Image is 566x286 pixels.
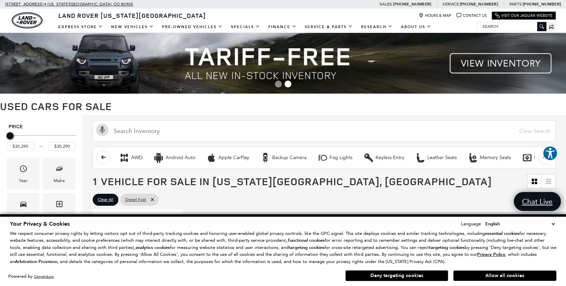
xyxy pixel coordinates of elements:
span: Model [19,198,27,212]
a: Specials [227,21,264,33]
select: Language Select [484,220,556,228]
a: Grid View [528,175,541,188]
div: Backup Camera [272,155,307,161]
a: land-rover [12,12,43,28]
a: Research [357,21,397,33]
a: Contact Us [457,13,487,18]
span: Your Privacy & Cookies [10,220,70,228]
div: Keyless Entry [363,153,374,163]
nav: Main Navigation [54,21,436,33]
strong: essential cookies [485,230,519,237]
button: Deny targeting cookies [345,270,448,281]
div: Language: [461,222,482,226]
a: Service & Parts [301,21,357,33]
div: Fog Lights [330,155,353,161]
span: Year [19,163,27,177]
a: EXPRESS STORE [54,21,107,33]
span: Chat Live [519,197,556,206]
button: Memory SeatsMemory Seats [464,151,515,165]
input: Search [477,22,546,31]
a: Finance [264,21,301,33]
a: [PHONE_NUMBER] [523,1,561,7]
a: Visit Our Jaguar Website [495,13,553,18]
div: Android Auto [153,153,164,163]
button: AWDAWD [115,151,146,165]
div: Memory Seats [468,153,478,163]
strong: targeting cookies [289,245,324,251]
div: AWD [131,155,142,161]
div: MakeMake [43,158,76,190]
button: Apple CarPlayApple CarPlay [203,151,253,165]
a: ComplyAuto [34,274,54,279]
span: Land Rover [US_STATE][GEOGRAPHIC_DATA] [58,11,206,20]
p: We respect consumer privacy rights by letting visitors opt out of third-party tracking cookies an... [10,230,556,265]
button: Fog LightsFog Lights [314,151,356,165]
u: Privacy Policy [477,251,505,258]
strong: functional cookies [288,237,325,243]
div: Apple CarPlay [218,155,249,161]
input: Minimum [7,142,34,151]
button: scroll right [538,151,552,164]
a: New Vehicles [107,21,158,33]
input: Search Inventory [93,120,556,142]
div: Fog Lights [317,153,328,163]
div: Memory Seats [480,155,511,161]
input: Maximum [48,142,76,151]
div: Android Auto [165,155,195,161]
strong: analytics cookies [136,245,170,251]
div: Maximum Price [7,132,13,139]
a: Hours & Map [419,13,451,18]
aside: Accessibility Help Desk [543,146,558,162]
button: Explore your accessibility options [543,146,558,161]
strong: targeting cookies [429,245,465,251]
img: Land Rover [12,12,43,28]
div: Keyless Entry [376,155,404,161]
span: Trim [55,198,63,212]
div: YearYear [7,158,39,190]
div: ModelModel [7,193,39,225]
button: Backup CameraBackup Camera [256,151,310,165]
strong: Arbitration Provision [15,259,57,265]
div: TrimTrim [43,193,76,225]
div: AWD [119,153,129,163]
a: About Us [397,21,436,33]
button: Keyless EntryKeyless Entry [360,151,408,165]
div: Model [17,212,30,220]
div: Trim [55,212,63,220]
div: Year [19,177,28,184]
div: Apple CarPlay [206,153,217,163]
a: [PHONE_NUMBER] [460,1,498,7]
button: Android AutoAndroid Auto [150,151,199,165]
div: Price [7,130,76,151]
span: Go to slide 2 [285,81,291,87]
div: Navigation System [522,153,532,163]
button: Leather SeatsLeather Seats [412,151,461,165]
span: Make [55,163,63,177]
span: 1 Vehicle for Sale in [US_STATE][GEOGRAPHIC_DATA], [GEOGRAPHIC_DATA] [93,174,492,188]
button: Allow all cookies [453,271,556,281]
div: Backup Camera [260,153,270,163]
a: [STREET_ADDRESS] • [US_STATE][GEOGRAPHIC_DATA], CO 80905 [5,2,133,7]
div: Make [54,177,65,184]
a: Pre-Owned Vehicles [158,21,227,33]
a: Land Rover [US_STATE][GEOGRAPHIC_DATA] [54,11,210,20]
h5: Price [9,124,74,130]
svg: Click to toggle on voice search [96,124,108,136]
span: Clear All [98,195,113,204]
span: Go to slide 1 [275,81,282,87]
span: Service [442,2,459,7]
div: Powered by [8,274,54,279]
div: Leather Seats [427,155,457,161]
button: scroll left [96,151,110,164]
span: Parts [509,2,522,7]
div: Leather Seats [415,153,426,163]
a: [PHONE_NUMBER] [393,1,431,7]
span: Diesel Fuel [125,195,146,204]
span: Sales [380,2,392,7]
a: Chat Live [514,192,561,211]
